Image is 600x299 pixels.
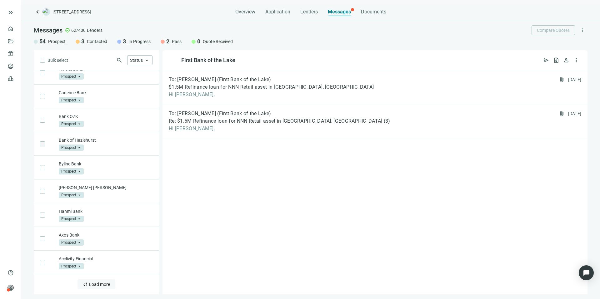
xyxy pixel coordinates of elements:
span: help [7,270,14,276]
span: 3 [81,38,84,45]
span: Bulk select [47,57,68,64]
span: In Progress [128,38,151,45]
span: 0 [197,38,200,45]
p: Bank OZK [59,113,152,120]
span: sync [83,282,88,287]
span: Application [265,9,290,15]
span: request_quote [553,57,559,63]
span: keyboard_arrow_up [144,57,150,63]
span: Lenders [300,9,318,15]
button: keyboard_double_arrow_right [7,9,14,16]
span: Documents [361,9,386,15]
p: Byline Bank [59,161,152,167]
span: [STREET_ADDRESS] [52,9,91,15]
button: request_quote [551,55,561,65]
button: Compare Quotes [532,25,575,35]
span: Prospect [59,216,84,222]
span: Status [130,58,143,63]
img: deal-logo [42,8,50,16]
p: Acclivity Financial [59,256,152,262]
span: Quote Received [203,38,233,45]
span: 3 [123,38,126,45]
div: Open Intercom Messenger [579,265,594,280]
span: Re: $1.5M Refinance loan for NNN Retail asset in [GEOGRAPHIC_DATA], [GEOGRAPHIC_DATA] [169,118,382,124]
span: attach_file [559,110,565,117]
span: Prospect [59,121,84,127]
button: send [541,55,551,65]
span: Hi [PERSON_NAME], [169,125,390,132]
span: check_circle [65,28,70,33]
span: To: [PERSON_NAME] (First Bank of the Lake) [169,76,271,83]
span: Lenders [87,27,102,33]
span: Prospect [59,97,84,103]
span: 2 [166,38,169,45]
span: attach_file [559,76,565,83]
span: person [563,57,569,63]
span: Prospect [59,168,84,174]
span: Hi [PERSON_NAME], [169,91,374,98]
span: Pass [172,38,182,45]
span: 54 [39,38,46,45]
span: Prospect [48,38,66,45]
p: Axos Bank [59,232,152,238]
button: more_vert [571,55,581,65]
button: syncLoad more [77,279,115,289]
span: Contacted [87,38,107,45]
p: Bank of Hazlehurst [59,137,152,143]
span: more_vert [580,27,585,33]
p: [PERSON_NAME] [PERSON_NAME] [59,184,152,191]
span: send [543,57,549,63]
button: person [561,55,571,65]
span: person [7,285,14,291]
button: more_vert [577,25,587,35]
span: Prospect [59,73,84,80]
span: Prospect [59,263,84,269]
span: Prospect [59,239,84,246]
p: Hanmi Bank [59,208,152,214]
p: Cadence Bank [59,90,152,96]
span: Messages [34,27,62,34]
span: search [116,57,122,63]
span: $1.5M Refinance loan for NNN Retail asset in [GEOGRAPHIC_DATA], [GEOGRAPHIC_DATA] [169,84,374,90]
span: Load more [89,282,110,287]
span: Messages [328,9,351,15]
span: To: [PERSON_NAME] (First Bank of the Lake) [169,110,271,117]
span: Prospect [59,192,84,198]
div: First Bank of the Lake [181,56,235,64]
span: Overview [235,9,255,15]
span: 62/400 [71,27,86,33]
span: more_vert [573,57,579,63]
span: ( 3 ) [384,118,390,124]
span: Prospect [59,145,84,151]
a: keyboard_arrow_left [34,8,41,16]
div: [DATE] [568,110,582,117]
span: account_balance [7,51,12,57]
div: [DATE] [568,76,582,83]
